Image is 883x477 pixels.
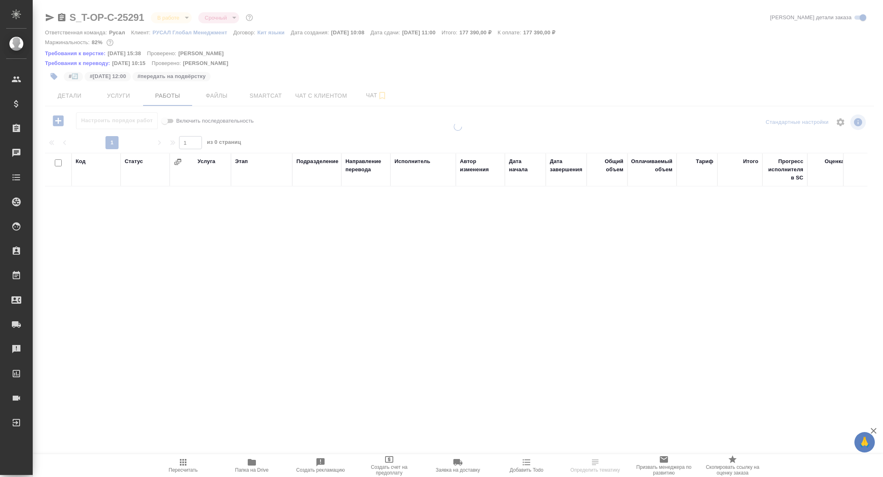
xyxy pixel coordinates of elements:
[509,157,542,174] div: Дата начала
[634,464,693,476] span: Призвать менеджера по развитию
[286,454,355,477] button: Создать рекламацию
[235,467,269,473] span: Папка на Drive
[169,467,198,473] span: Пересчитать
[550,157,583,174] div: Дата завершения
[296,157,338,166] div: Подразделение
[703,464,762,476] span: Скопировать ссылку на оценку заказа
[394,157,430,166] div: Исполнитель
[235,157,248,166] div: Этап
[766,157,803,182] div: Прогресс исполнителя в SC
[492,454,561,477] button: Добавить Todo
[858,434,872,451] span: 🙏
[698,454,767,477] button: Скопировать ссылку на оценку заказа
[217,454,286,477] button: Папка на Drive
[825,157,844,166] div: Оценка
[424,454,492,477] button: Заявка на доставку
[696,157,713,166] div: Тариф
[360,464,419,476] span: Создать счет на предоплату
[630,454,698,477] button: Призвать менеджера по развитию
[743,157,758,166] div: Итого
[631,157,672,174] div: Оплачиваемый объем
[76,157,85,166] div: Код
[854,432,875,452] button: 🙏
[436,467,480,473] span: Заявка на доставку
[125,157,143,166] div: Статус
[197,157,215,166] div: Услуга
[174,158,182,166] button: Сгруппировать
[460,157,501,174] div: Автор изменения
[355,454,424,477] button: Создать счет на предоплату
[296,467,345,473] span: Создать рекламацию
[570,467,620,473] span: Определить тематику
[591,157,623,174] div: Общий объем
[345,157,386,174] div: Направление перевода
[510,467,543,473] span: Добавить Todo
[561,454,630,477] button: Определить тематику
[149,454,217,477] button: Пересчитать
